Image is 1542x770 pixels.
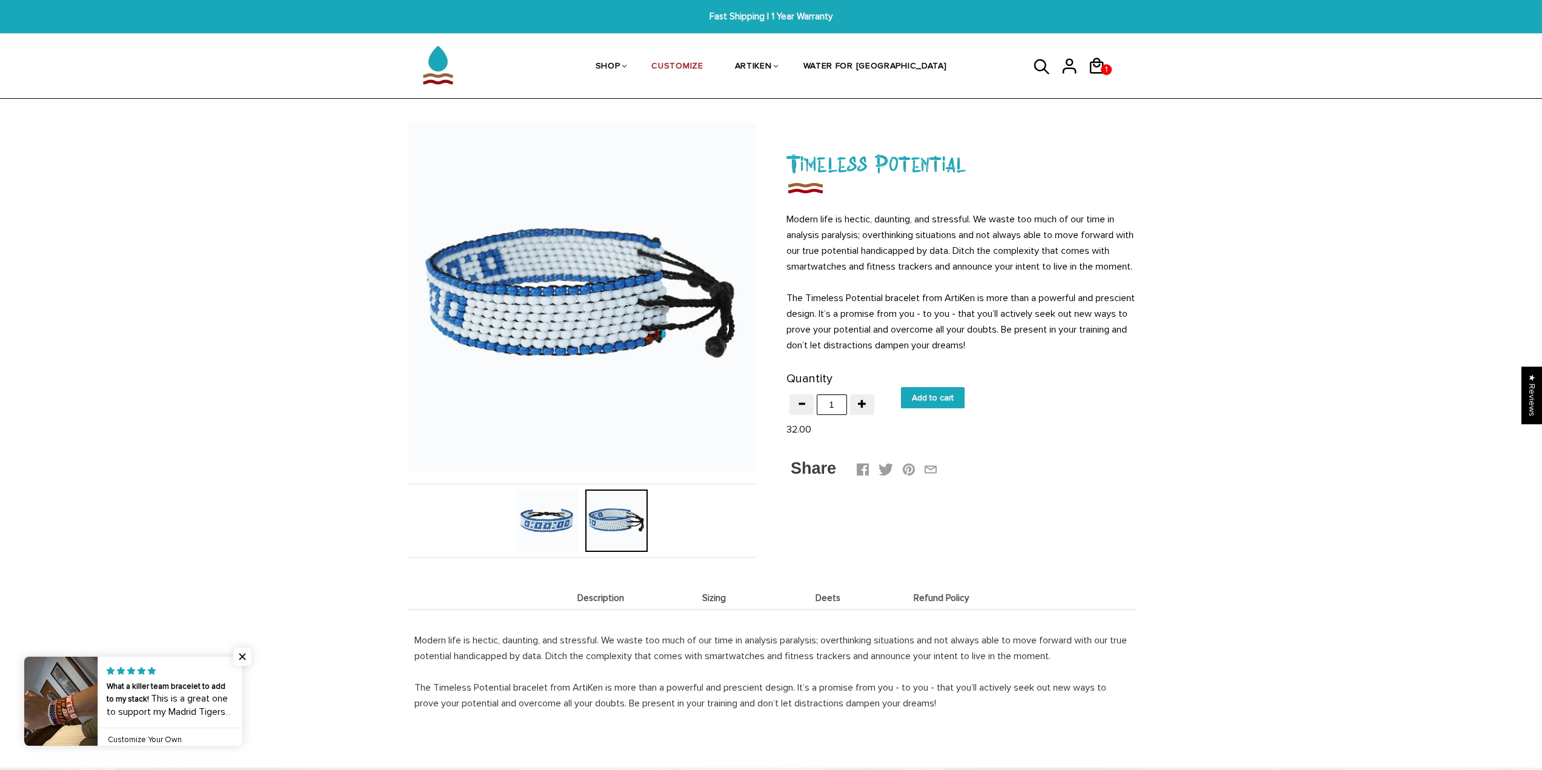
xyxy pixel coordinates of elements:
[660,593,768,603] span: Sizing
[408,123,756,471] img: Handmade Beaded Artiken Timeless Potential Blue and White Bracelet
[786,369,832,389] label: Quantity
[735,35,772,99] a: ARTIKEN
[774,593,882,603] span: Deets
[1521,367,1542,424] div: Click to open Judge.me floating reviews tab
[786,211,1135,353] p: Modern life is hectic, daunting, and stressful. We waste too much of our time in analysis paralys...
[414,632,1128,711] p: Modern life is hectic, daunting, and stressful. We waste too much of our time in analysis paralys...
[786,423,811,436] span: 32.00
[786,147,1135,179] h1: Timeless Potential
[1088,79,1115,81] a: 1
[516,490,578,552] img: Handmade Beaded Artiken Timeless Potential Blue and White Bracelet
[901,387,965,408] input: Add to cart
[233,648,251,666] span: Close popup widget
[803,35,947,99] a: WATER FOR [GEOGRAPHIC_DATA]
[596,35,620,99] a: SHOP
[791,459,836,477] span: Share
[470,10,1072,24] span: Fast Shipping | 1 Year Warranty
[786,179,824,196] img: Timeless Potential
[1102,61,1111,78] span: 1
[547,593,655,603] span: Description
[888,593,995,603] span: Refund Policy
[651,35,703,99] a: CUSTOMIZE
